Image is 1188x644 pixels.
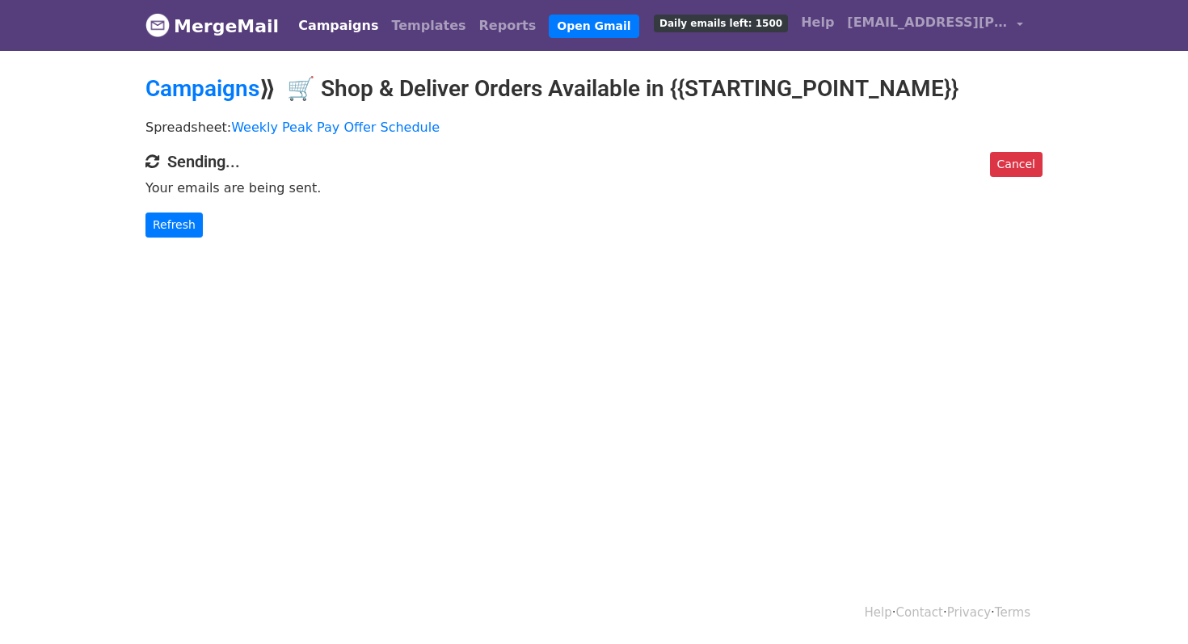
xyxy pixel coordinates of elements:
[145,9,279,43] a: MergeMail
[847,13,1009,32] span: [EMAIL_ADDRESS][PERSON_NAME][DOMAIN_NAME]
[794,6,840,39] a: Help
[947,605,991,620] a: Privacy
[840,6,1030,44] a: [EMAIL_ADDRESS][PERSON_NAME][DOMAIN_NAME]
[647,6,794,39] a: Daily emails left: 1500
[1107,566,1188,644] iframe: Chat Widget
[145,13,170,37] img: MergeMail logo
[145,75,1043,103] h2: ⟫ 🛒 Shop & Deliver Orders Available in {{STARTING_POINT_NAME}}
[385,10,472,42] a: Templates
[145,119,1043,136] p: Spreadsheet:
[896,605,943,620] a: Contact
[231,120,440,135] a: Weekly Peak Pay Offer Schedule
[145,75,259,102] a: Campaigns
[654,15,788,32] span: Daily emails left: 1500
[990,152,1043,177] a: Cancel
[145,152,1043,171] h4: Sending...
[292,10,385,42] a: Campaigns
[549,15,638,38] a: Open Gmail
[145,213,203,238] a: Refresh
[865,605,892,620] a: Help
[995,605,1030,620] a: Terms
[145,179,1043,196] p: Your emails are being sent.
[473,10,543,42] a: Reports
